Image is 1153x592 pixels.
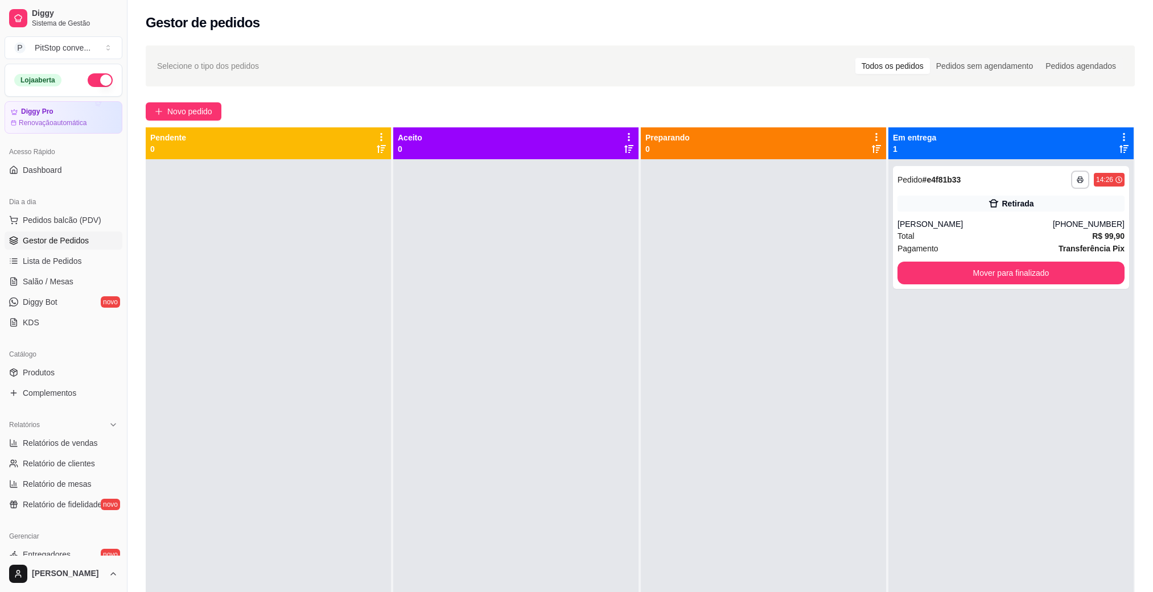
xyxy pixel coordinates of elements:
span: P [14,42,26,53]
div: Gerenciar [5,527,122,545]
div: 14:26 [1096,175,1113,184]
span: Complementos [23,387,76,399]
span: [PERSON_NAME] [32,569,104,579]
p: 0 [645,143,690,155]
div: Pedidos sem agendamento [930,58,1039,74]
strong: R$ 99,90 [1092,231,1125,241]
span: Gestor de Pedidos [23,235,89,246]
div: Catálogo [5,345,122,363]
span: Pedidos balcão (PDV) [23,214,101,226]
a: Relatório de clientes [5,454,122,473]
div: Pedidos agendados [1039,58,1122,74]
span: Relatório de fidelidade [23,499,102,510]
div: Dia a dia [5,193,122,211]
h2: Gestor de pedidos [146,14,260,32]
p: Pendente [150,132,186,143]
a: Entregadoresnovo [5,545,122,564]
article: Diggy Pro [21,107,53,116]
div: Todos os pedidos [855,58,930,74]
span: Diggy Bot [23,296,57,308]
span: Produtos [23,367,55,378]
a: Relatórios de vendas [5,434,122,452]
p: 0 [150,143,186,155]
a: Complementos [5,384,122,402]
p: Em entrega [893,132,936,143]
button: Mover para finalizado [897,262,1125,284]
a: KDS [5,313,122,332]
div: PitStop conve ... [35,42,90,53]
span: Relatórios [9,420,40,429]
span: Diggy [32,9,118,19]
a: Salão / Mesas [5,272,122,291]
span: Sistema de Gestão [32,19,118,28]
span: KDS [23,317,39,328]
span: Pedido [897,175,923,184]
a: Diggy ProRenovaçãoautomática [5,101,122,134]
span: Dashboard [23,164,62,176]
span: Entregadores [23,549,71,560]
span: Lista de Pedidos [23,255,82,267]
span: Salão / Mesas [23,276,73,287]
a: Gestor de Pedidos [5,231,122,250]
span: Novo pedido [167,105,212,118]
button: [PERSON_NAME] [5,560,122,587]
span: Selecione o tipo dos pedidos [157,60,259,72]
button: Select a team [5,36,122,59]
article: Renovação automática [19,118,87,127]
p: Aceito [398,132,422,143]
button: Alterar Status [88,73,113,87]
span: Total [897,230,915,242]
div: Loja aberta [14,74,61,86]
span: Relatório de clientes [23,458,95,469]
p: 1 [893,143,936,155]
button: Pedidos balcão (PDV) [5,211,122,229]
a: Relatório de mesas [5,475,122,493]
strong: # e4f81b33 [923,175,961,184]
span: Pagamento [897,242,938,255]
a: DiggySistema de Gestão [5,5,122,32]
div: [PERSON_NAME] [897,218,1053,230]
a: Relatório de fidelidadenovo [5,495,122,514]
p: 0 [398,143,422,155]
button: Novo pedido [146,102,221,121]
strong: Transferência Pix [1059,244,1125,253]
a: Lista de Pedidos [5,252,122,270]
p: Preparando [645,132,690,143]
span: plus [155,107,163,115]
div: [PHONE_NUMBER] [1053,218,1125,230]
div: Retirada [1002,198,1033,209]
a: Dashboard [5,161,122,179]
a: Produtos [5,363,122,382]
a: Diggy Botnovo [5,293,122,311]
div: Acesso Rápido [5,143,122,161]
span: Relatórios de vendas [23,437,98,449]
span: Relatório de mesas [23,478,92,490]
